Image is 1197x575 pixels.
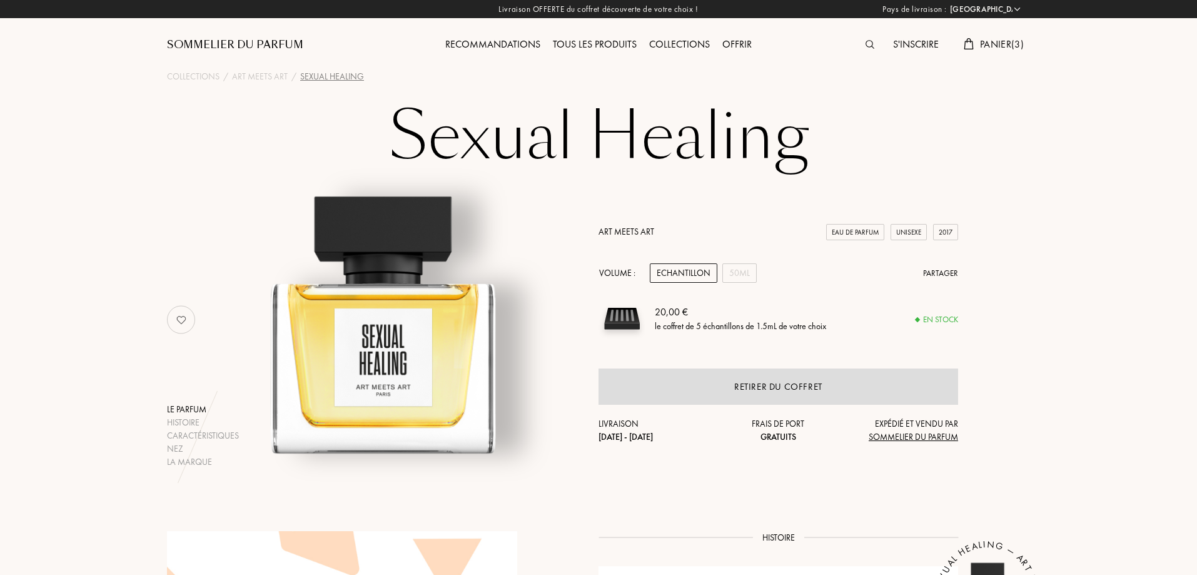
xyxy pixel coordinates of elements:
a: Art Meets Art [598,226,654,237]
div: Caractéristiques [167,429,239,442]
div: Offrir [716,37,758,53]
div: Expédié et vendu par [838,417,958,444]
div: Histoire [167,416,239,429]
a: Recommandations [439,38,547,51]
div: Tous les produits [547,37,643,53]
span: Panier ( 3 ) [980,38,1024,51]
a: Sommelier du Parfum [167,38,303,53]
div: La marque [167,455,239,469]
a: Tous les produits [547,38,643,51]
img: search_icn.svg [866,40,874,49]
div: S'inscrire [887,37,945,53]
div: 20,00 € [655,305,826,320]
div: Recommandations [439,37,547,53]
div: Echantillon [650,263,717,283]
h1: Sexual Healing [286,103,911,171]
div: Volume : [598,263,642,283]
div: Sexual Healing [300,70,364,83]
div: Unisexe [891,224,927,241]
div: Retirer du coffret [734,380,822,394]
span: [DATE] - [DATE] [598,431,653,442]
span: Pays de livraison : [882,3,947,16]
div: / [291,70,296,83]
span: Gratuits [760,431,796,442]
div: 2017 [933,224,958,241]
a: Collections [643,38,716,51]
a: S'inscrire [887,38,945,51]
img: sample box [598,295,645,342]
img: cart.svg [964,38,974,49]
span: Sommelier du Parfum [869,431,958,442]
div: 50mL [722,263,757,283]
div: / [223,70,228,83]
div: Frais de port [719,417,839,444]
a: Offrir [716,38,758,51]
div: Le parfum [167,403,239,416]
div: le coffret de 5 échantillons de 1.5mL de votre choix [655,320,826,333]
div: Livraison [598,417,719,444]
div: En stock [916,313,958,326]
div: Collections [643,37,716,53]
div: Eau de Parfum [826,224,884,241]
a: Art Meets Art [232,70,288,83]
div: Partager [923,267,958,280]
a: Collections [167,70,220,83]
img: Sexual Healing Art Meets Art [228,159,538,469]
img: no_like_p.png [169,307,194,332]
div: Nez [167,442,239,455]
